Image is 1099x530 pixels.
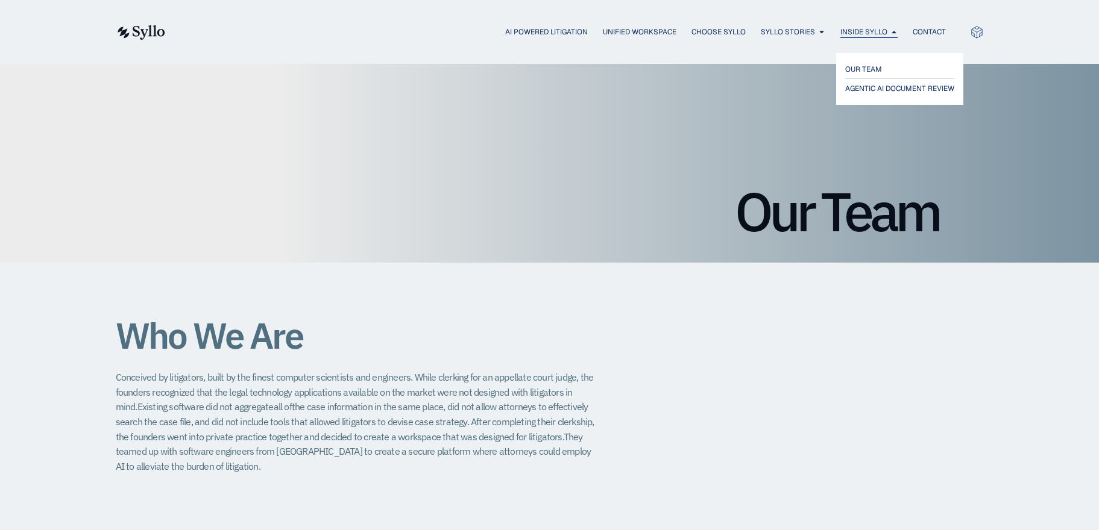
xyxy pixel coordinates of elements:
[913,26,946,37] a: Contact
[761,26,815,37] a: Syllo Stories
[116,416,594,443] span: After completing their clerkship, the founders went into private practice together and decided to...
[116,25,165,40] img: syllo
[691,26,746,37] a: Choose Syllo
[845,81,954,96] a: AGENTIC AI DOCUMENT REVIEW
[845,62,882,76] span: OUR TEAM
[116,401,588,428] span: the case information in the same place, did not allow attorneys to effectively search the case fi...
[116,431,591,472] span: They teamed up with software engineers from [GEOGRAPHIC_DATA] to create a secure platform where a...
[137,401,274,413] span: Existing software did not aggregate
[845,62,954,76] a: OUR TEAM
[274,401,292,413] span: all of
[505,26,588,37] a: AI Powered Litigation
[116,371,594,413] span: Conceived by litigators, built by the finest computer scientists and engineers. While clerking fo...
[189,26,946,38] div: Menu Toggle
[840,26,887,37] a: Inside Syllo
[116,316,598,355] h1: Who We Are
[603,26,676,37] a: Unified Workspace
[161,184,939,238] h1: Our Team
[189,26,946,38] nav: Menu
